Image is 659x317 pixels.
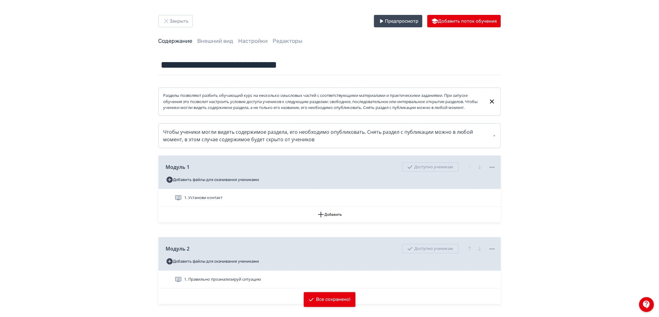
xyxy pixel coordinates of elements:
[158,271,501,288] div: 1. Правильно проанализируй ситуацию
[185,195,223,201] span: 1. Установи контакт
[185,276,261,283] span: 1. Правильно проанализируй ситуацию
[374,15,422,27] button: Предпросмотр
[163,93,484,111] div: Разделы позволяют разбить обучающий курс на несколько смысловых частей с соответствующими материа...
[158,38,193,44] a: Содержание
[238,38,268,44] a: Настройки
[166,163,190,171] span: Модуль 1
[166,245,190,252] span: Модуль 2
[163,128,496,143] div: Чтобы ученики могли видеть содержимое раздела, его необходимо опубликовать. Снять раздел с публик...
[166,175,259,185] button: Добавить файлы для скачивания учениками
[158,207,501,222] button: Добавить
[402,244,459,253] div: Доступно ученикам
[316,297,350,303] div: Все сохранено!
[158,15,193,27] button: Закрыть
[198,38,234,44] a: Внешний вид
[273,38,303,44] a: Редакторы
[427,15,501,27] button: Добавить поток обучения
[166,256,259,266] button: Добавить файлы для скачивания учениками
[402,162,459,172] div: Доступно ученикам
[158,288,501,304] button: Добавить
[158,189,501,207] div: 1. Установи контакт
